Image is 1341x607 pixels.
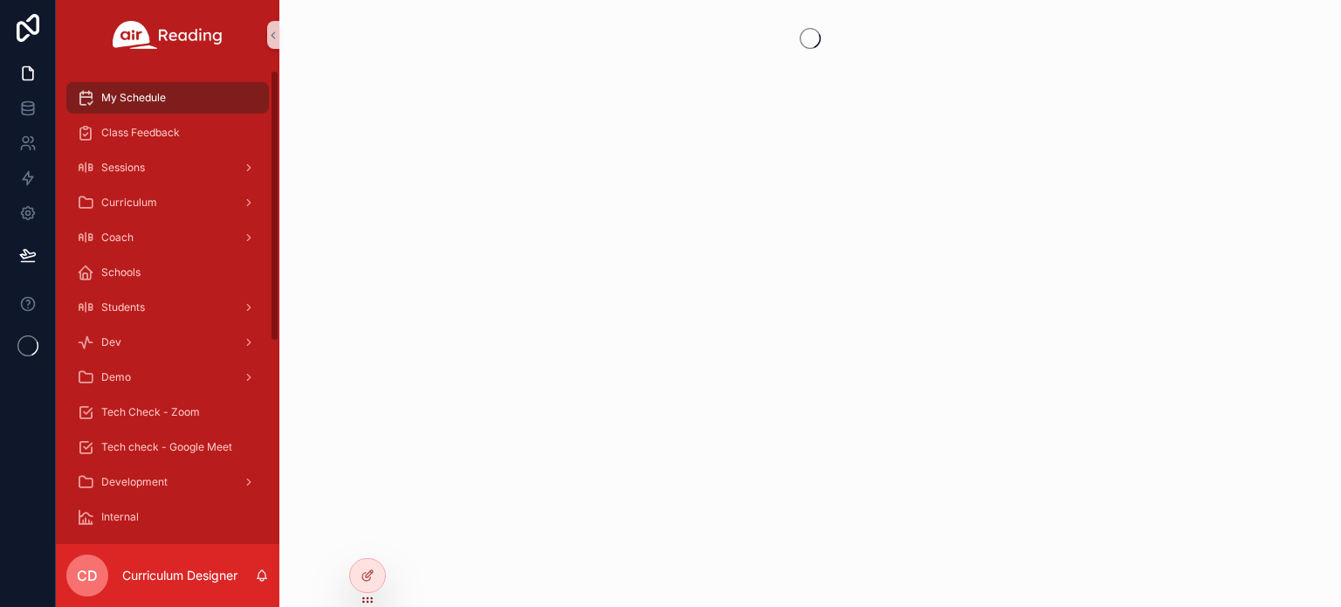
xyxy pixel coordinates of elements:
[66,397,269,428] a: Tech Check - Zoom
[101,405,200,419] span: Tech Check - Zoom
[66,117,269,148] a: Class Feedback
[66,82,269,114] a: My Schedule
[66,222,269,253] a: Coach
[66,292,269,323] a: Students
[66,257,269,288] a: Schools
[77,565,98,586] span: CD
[66,501,269,533] a: Internal
[101,161,145,175] span: Sessions
[101,510,139,524] span: Internal
[66,327,269,358] a: Dev
[113,21,223,49] img: App logo
[101,196,157,210] span: Curriculum
[66,466,269,498] a: Development
[101,266,141,279] span: Schools
[101,300,145,314] span: Students
[101,126,180,140] span: Class Feedback
[122,567,237,584] p: Curriculum Designer
[101,335,121,349] span: Dev
[56,70,279,544] div: scrollable content
[66,362,269,393] a: Demo
[101,440,232,454] span: Tech check - Google Meet
[66,152,269,183] a: Sessions
[101,91,166,105] span: My Schedule
[66,187,269,218] a: Curriculum
[101,231,134,245] span: Coach
[101,370,131,384] span: Demo
[66,431,269,463] a: Tech check - Google Meet
[101,475,168,489] span: Development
